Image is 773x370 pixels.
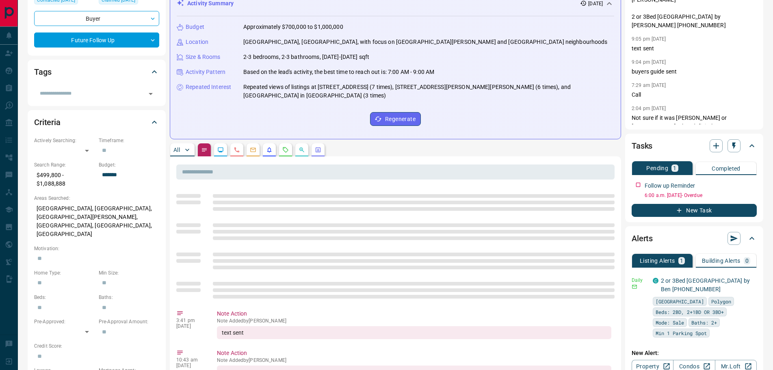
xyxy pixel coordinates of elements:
[243,68,434,76] p: Based on the lead's activity, the best time to reach out is: 7:00 AM - 9:00 AM
[34,113,159,132] div: Criteria
[99,269,159,277] p: Min Size:
[217,147,224,153] svg: Lead Browsing Activity
[632,139,652,152] h2: Tasks
[680,258,683,264] p: 1
[176,357,205,363] p: 10:43 am
[632,349,757,357] p: New Alert:
[217,357,611,363] p: Note Added by [PERSON_NAME]
[632,44,757,53] p: text sent
[34,65,51,78] h2: Tags
[34,342,159,350] p: Credit Score:
[176,363,205,368] p: [DATE]
[186,38,208,46] p: Location
[217,318,611,324] p: Note Added by [PERSON_NAME]
[632,36,666,42] p: 9:05 pm [DATE]
[176,323,205,329] p: [DATE]
[217,349,611,357] p: Note Action
[186,83,231,91] p: Repeated Interest
[653,278,658,283] div: condos.ca
[176,318,205,323] p: 3:41 pm
[702,258,741,264] p: Building Alerts
[299,147,305,153] svg: Opportunities
[145,88,156,100] button: Open
[632,91,757,99] p: Call
[646,165,668,171] p: Pending
[711,297,731,305] span: Polygon
[315,147,321,153] svg: Agent Actions
[34,161,95,169] p: Search Range:
[34,269,95,277] p: Home Type:
[632,114,757,139] p: Not sure if it was [PERSON_NAME] or [PERSON_NAME]... but definitely not [PERSON_NAME]
[186,23,204,31] p: Budget
[632,136,757,156] div: Tasks
[217,309,611,318] p: Note Action
[243,83,614,100] p: Repeated views of listings at [STREET_ADDRESS] (7 times), [STREET_ADDRESS][PERSON_NAME][PERSON_NA...
[691,318,717,327] span: Baths: 2+
[34,318,95,325] p: Pre-Approved:
[243,38,608,46] p: [GEOGRAPHIC_DATA], [GEOGRAPHIC_DATA], with focus on [GEOGRAPHIC_DATA][PERSON_NAME] and [GEOGRAPHI...
[99,294,159,301] p: Baths:
[656,329,707,337] span: Min 1 Parking Spot
[34,169,95,190] p: $499,800 - $1,088,888
[632,59,666,65] p: 9:04 pm [DATE]
[34,137,95,144] p: Actively Searching:
[632,232,653,245] h2: Alerts
[234,147,240,153] svg: Calls
[661,277,750,292] a: 2 or 3Bed [GEOGRAPHIC_DATA] by Ben [PHONE_NUMBER]
[217,326,611,339] div: text sent
[250,147,256,153] svg: Emails
[645,192,757,199] p: 6:00 a.m. [DATE] - Overdue
[186,53,221,61] p: Size & Rooms
[640,258,675,264] p: Listing Alerts
[34,116,61,129] h2: Criteria
[34,245,159,252] p: Motivation:
[632,204,757,217] button: New Task
[632,82,666,88] p: 7:29 am [DATE]
[632,67,757,76] p: buyers guide sent
[656,308,724,316] span: Beds: 2BD, 2+1BD OR 3BD+
[632,277,648,284] p: Daily
[266,147,273,153] svg: Listing Alerts
[99,161,159,169] p: Budget:
[173,147,180,153] p: All
[243,23,343,31] p: Approximately $700,000 to $1,000,000
[656,297,704,305] span: [GEOGRAPHIC_DATA]
[34,11,159,26] div: Buyer
[99,318,159,325] p: Pre-Approval Amount:
[34,32,159,48] div: Future Follow Up
[34,202,159,241] p: [GEOGRAPHIC_DATA], [GEOGRAPHIC_DATA], [GEOGRAPHIC_DATA][PERSON_NAME], [GEOGRAPHIC_DATA], [GEOGRAP...
[745,258,749,264] p: 0
[673,165,676,171] p: 1
[243,53,369,61] p: 2-3 bedrooms, 2-3 bathrooms, [DATE]-[DATE] sqft
[656,318,684,327] span: Mode: Sale
[34,294,95,301] p: Beds:
[632,284,637,290] svg: Email
[201,147,208,153] svg: Notes
[370,112,421,126] button: Regenerate
[282,147,289,153] svg: Requests
[99,137,159,144] p: Timeframe:
[186,68,225,76] p: Activity Pattern
[632,106,666,111] p: 2:04 pm [DATE]
[34,195,159,202] p: Areas Searched:
[632,229,757,248] div: Alerts
[712,166,741,171] p: Completed
[645,182,695,190] p: Follow up Reminder
[34,62,159,82] div: Tags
